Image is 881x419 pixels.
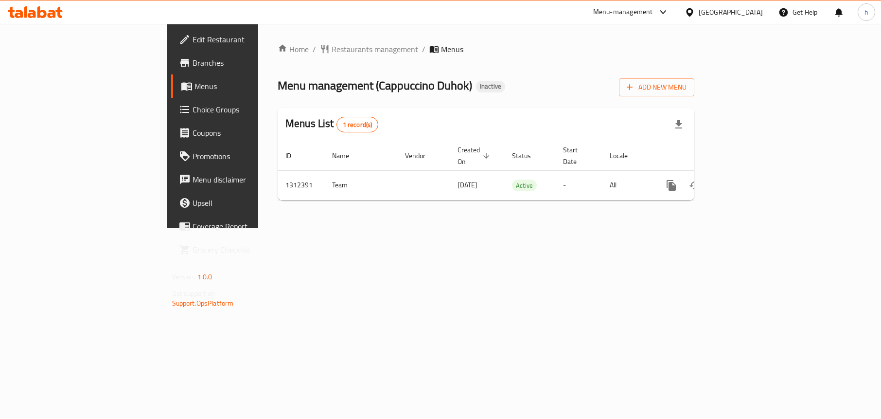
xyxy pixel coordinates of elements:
a: Promotions [171,145,315,168]
button: Add New Menu [619,78,694,96]
span: Grocery Checklist [193,244,307,255]
td: Team [324,170,397,200]
a: Upsell [171,191,315,215]
li: / [422,43,425,55]
td: - [555,170,602,200]
span: Menus [441,43,463,55]
span: h [864,7,868,18]
th: Actions [652,141,761,171]
span: Name [332,150,362,162]
h2: Menus List [285,116,378,132]
table: enhanced table [278,141,761,200]
div: Active [512,180,537,191]
a: Edit Restaurant [171,28,315,51]
span: Add New Menu [627,81,687,93]
a: Grocery Checklist [171,238,315,261]
span: Created On [458,144,493,167]
div: [GEOGRAPHIC_DATA] [699,7,763,18]
span: Upsell [193,197,307,209]
button: more [660,174,683,197]
a: Restaurants management [320,43,418,55]
a: Menus [171,74,315,98]
span: Get support on: [172,287,217,300]
span: Menu management ( Cappuccino Duhok ) [278,74,472,96]
span: ID [285,150,304,162]
span: Menu disclaimer [193,174,307,185]
a: Branches [171,51,315,74]
span: 1 record(s) [337,120,378,129]
nav: breadcrumb [278,43,694,55]
td: All [602,170,652,200]
a: Coverage Report [171,215,315,238]
span: 1.0.0 [197,271,212,283]
span: Restaurants management [332,43,418,55]
span: Coupons [193,127,307,139]
span: Choice Groups [193,104,307,115]
span: Edit Restaurant [193,34,307,45]
button: Change Status [683,174,706,197]
span: Menus [194,80,307,92]
span: Inactive [476,82,505,91]
span: Locale [610,150,640,162]
span: [DATE] [458,179,477,191]
span: Coverage Report [193,220,307,232]
a: Menu disclaimer [171,168,315,191]
span: Promotions [193,150,307,162]
span: Vendor [405,150,438,162]
span: Active [512,180,537,191]
div: Menu-management [593,6,653,18]
span: Start Date [563,144,590,167]
li: / [313,43,316,55]
a: Support.OpsPlatform [172,297,234,310]
div: Inactive [476,81,505,92]
div: Total records count [336,117,379,132]
a: Coupons [171,121,315,145]
span: Branches [193,57,307,69]
div: Export file [667,113,690,136]
a: Choice Groups [171,98,315,121]
span: Status [512,150,544,162]
span: Version: [172,271,196,283]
